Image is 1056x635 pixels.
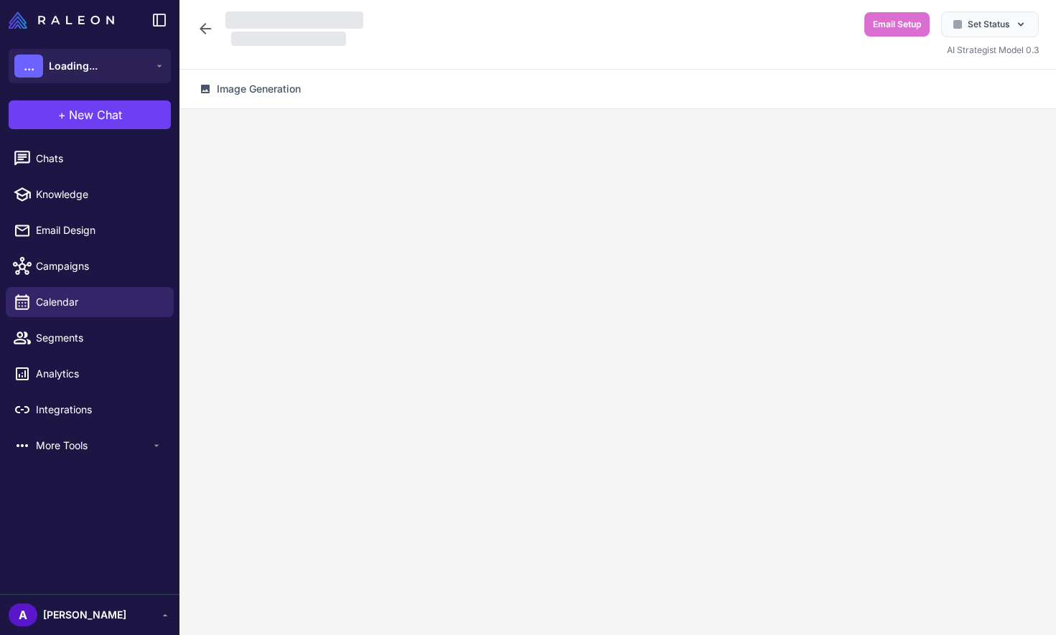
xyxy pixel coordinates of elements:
span: Campaigns [36,258,162,274]
a: Analytics [6,359,174,389]
button: Image Generation [191,75,309,103]
a: Campaigns [6,251,174,281]
button: Email Setup [864,12,930,37]
span: Segments [36,330,162,346]
span: [PERSON_NAME] [43,607,126,623]
span: Set Status [968,18,1009,31]
span: Knowledge [36,187,162,202]
a: Chats [6,144,174,174]
span: Calendar [36,294,162,310]
button: ...Loading... [9,49,171,83]
a: Raleon Logo [9,11,120,29]
span: Integrations [36,402,162,418]
a: Calendar [6,287,174,317]
a: Email Design [6,215,174,245]
div: A [9,603,37,626]
img: Raleon Logo [9,11,114,29]
span: Email Design [36,222,162,238]
span: Analytics [36,366,162,382]
span: New Chat [69,106,122,123]
span: More Tools [36,438,151,453]
span: Email Setup [873,18,921,31]
span: AI Strategist Model 0.3 [947,44,1039,55]
span: Chats [36,151,162,166]
a: Knowledge [6,179,174,210]
span: + [58,106,66,123]
a: Integrations [6,395,174,425]
a: Segments [6,323,174,353]
span: Image Generation [217,81,301,97]
div: ... [14,55,43,77]
button: +New Chat [9,100,171,129]
span: Loading... [49,58,98,74]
